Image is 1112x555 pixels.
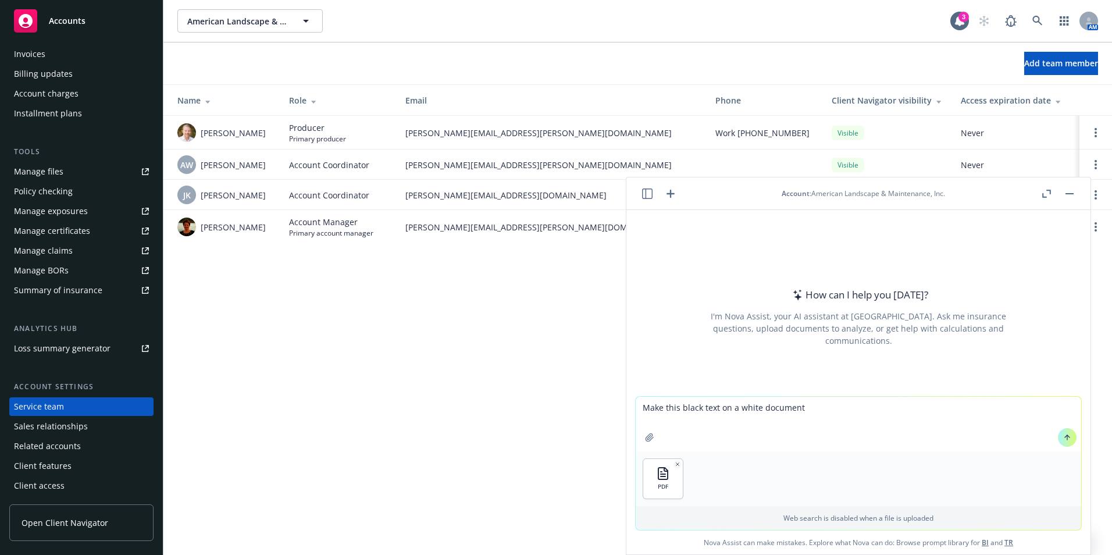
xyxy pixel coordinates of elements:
[289,216,373,228] span: Account Manager
[9,339,154,358] a: Loss summary generator
[289,134,346,144] span: Primary producer
[14,397,64,416] div: Service team
[9,476,154,495] a: Client access
[14,241,73,260] div: Manage claims
[201,221,266,233] span: [PERSON_NAME]
[643,513,1074,523] p: Web search is disabled when a file is uploaded
[405,159,697,171] span: [PERSON_NAME][EMAIL_ADDRESS][PERSON_NAME][DOMAIN_NAME]
[832,94,942,106] div: Client Navigator visibility
[289,94,387,106] div: Role
[405,94,697,106] div: Email
[1004,538,1013,547] a: TR
[972,9,996,33] a: Start snowing
[201,127,266,139] span: [PERSON_NAME]
[9,281,154,300] a: Summary of insurance
[961,159,1070,171] span: Never
[643,459,683,499] button: PDF
[1026,9,1049,33] a: Search
[9,323,154,335] div: Analytics hub
[14,45,45,63] div: Invoices
[9,417,154,436] a: Sales relationships
[14,457,72,475] div: Client features
[1024,58,1098,69] span: Add team member
[1089,188,1103,202] a: Open options
[715,94,813,106] div: Phone
[405,221,697,233] span: [PERSON_NAME][EMAIL_ADDRESS][PERSON_NAME][DOMAIN_NAME]
[9,202,154,220] a: Manage exposures
[177,218,196,236] img: photo
[14,281,102,300] div: Summary of insurance
[9,381,154,393] div: Account settings
[14,182,73,201] div: Policy checking
[961,94,1070,106] div: Access expiration date
[9,241,154,260] a: Manage claims
[405,189,697,201] span: [PERSON_NAME][EMAIL_ADDRESS][DOMAIN_NAME]
[289,122,346,134] span: Producer
[9,222,154,240] a: Manage certificates
[782,188,810,198] span: Account
[14,437,81,456] div: Related accounts
[9,182,154,201] a: Policy checking
[9,84,154,103] a: Account charges
[636,397,1081,451] textarea: Make this black text on a white document
[187,15,288,27] span: American Landscape & Maintenance, Inc.
[183,189,191,201] span: JK
[1089,158,1103,172] a: Open options
[14,162,63,181] div: Manage files
[9,65,154,83] a: Billing updates
[832,126,864,140] div: Visible
[1089,126,1103,140] a: Open options
[405,127,697,139] span: [PERSON_NAME][EMAIL_ADDRESS][PERSON_NAME][DOMAIN_NAME]
[9,457,154,475] a: Client features
[658,483,668,490] span: PDF
[201,189,266,201] span: [PERSON_NAME]
[631,531,1086,554] span: Nova Assist can make mistakes. Explore what Nova can do: Browse prompt library for and
[14,261,69,280] div: Manage BORs
[14,417,88,436] div: Sales relationships
[1089,220,1103,234] a: Open options
[14,65,73,83] div: Billing updates
[22,517,108,529] span: Open Client Navigator
[9,162,154,181] a: Manage files
[289,189,369,201] span: Account Coordinator
[9,104,154,123] a: Installment plans
[180,159,193,171] span: AW
[9,146,154,158] div: Tools
[14,339,111,358] div: Loss summary generator
[789,287,928,303] div: How can I help you [DATE]?
[982,538,989,547] a: BI
[782,188,945,198] div: : American Landscape & Maintenance, Inc.
[961,127,1070,139] span: Never
[289,159,369,171] span: Account Coordinator
[1053,9,1076,33] a: Switch app
[201,159,266,171] span: [PERSON_NAME]
[9,45,154,63] a: Invoices
[49,16,85,26] span: Accounts
[9,397,154,416] a: Service team
[999,9,1022,33] a: Report a Bug
[9,437,154,456] a: Related accounts
[1024,52,1098,75] button: Add team member
[958,12,969,22] div: 3
[9,5,154,37] a: Accounts
[14,476,65,495] div: Client access
[695,310,1022,347] div: I'm Nova Assist, your AI assistant at [GEOGRAPHIC_DATA]. Ask me insurance questions, upload docum...
[715,127,810,139] span: Work [PHONE_NUMBER]
[14,104,82,123] div: Installment plans
[177,94,270,106] div: Name
[14,222,90,240] div: Manage certificates
[177,9,323,33] button: American Landscape & Maintenance, Inc.
[832,158,864,172] div: Visible
[14,202,88,220] div: Manage exposures
[9,261,154,280] a: Manage BORs
[14,84,79,103] div: Account charges
[289,228,373,238] span: Primary account manager
[177,123,196,142] img: photo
